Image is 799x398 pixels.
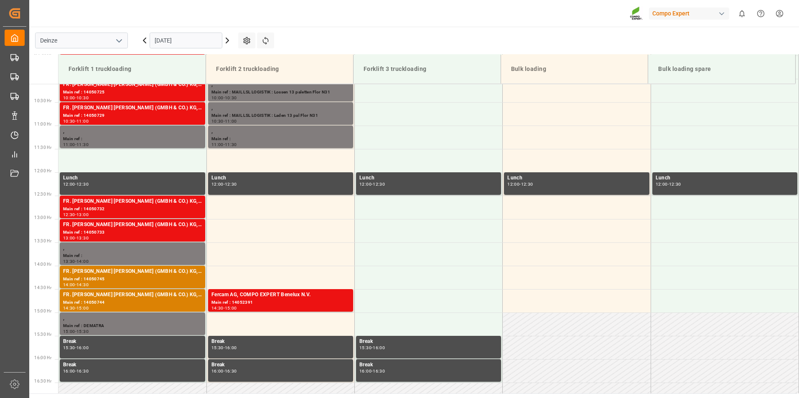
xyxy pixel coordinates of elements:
div: 10:00 [211,96,224,100]
div: 12:00 [211,182,224,186]
div: , [63,244,202,252]
div: 16:00 [373,346,385,350]
div: Main ref : [63,252,202,259]
div: - [224,369,225,373]
div: 13:00 [76,213,89,217]
div: Lunch [211,174,350,182]
div: - [224,119,225,123]
div: 15:00 [63,330,75,333]
div: 16:00 [76,346,89,350]
div: 14:00 [63,283,75,287]
div: Lunch [507,174,646,182]
button: Compo Expert [649,5,733,21]
div: Forklift 3 truckloading [360,61,494,77]
div: - [75,283,76,287]
div: - [75,96,76,100]
div: 12:00 [359,182,372,186]
div: - [75,346,76,350]
div: 15:30 [211,346,224,350]
span: 15:30 Hr [34,332,51,337]
div: Break [211,338,350,346]
div: 10:30 [63,119,75,123]
div: FR. [PERSON_NAME] [PERSON_NAME] (GMBH & CO.) KG, COMPO EXPERT Benelux N.V. [63,197,202,206]
div: - [75,213,76,217]
div: 12:30 [63,213,75,217]
div: 11:30 [225,143,237,146]
div: 15:00 [225,306,237,310]
div: 15:30 [359,346,372,350]
div: Compo Expert [649,8,729,20]
div: Break [63,338,202,346]
div: Break [63,361,202,369]
span: 11:00 Hr [34,122,51,126]
span: 11:30 Hr [34,145,51,150]
span: 14:00 Hr [34,262,51,267]
div: Main ref : 14050729 [63,112,202,119]
div: Lunch [656,174,794,182]
div: - [668,182,669,186]
div: 11:00 [63,143,75,146]
div: FR. [PERSON_NAME] [PERSON_NAME] (GMBH & CO.) KG, COMPO EXPERT Benelux N.V. [63,104,202,112]
div: 12:30 [669,182,681,186]
div: 10:30 [76,96,89,100]
div: 11:00 [76,119,89,123]
div: 14:00 [76,259,89,263]
div: - [372,182,373,186]
div: Break [359,361,498,369]
div: 15:30 [63,346,75,350]
input: DD.MM.YYYY [150,33,222,48]
div: 16:00 [211,369,224,373]
div: 14:30 [63,306,75,310]
div: - [75,369,76,373]
span: 15:00 Hr [34,309,51,313]
span: 12:30 Hr [34,192,51,196]
div: - [75,119,76,123]
div: FR. [PERSON_NAME] [PERSON_NAME] (GMBH & CO.) KG, COMPO EXPERT Benelux N.V. [63,221,202,229]
div: Main ref : 14050744 [63,299,202,306]
div: - [75,330,76,333]
span: 14:30 Hr [34,285,51,290]
div: 12:00 [63,182,75,186]
div: 11:30 [76,143,89,146]
div: - [75,306,76,310]
div: Break [359,338,498,346]
div: Lunch [359,174,498,182]
div: 16:00 [63,369,75,373]
div: Break [211,361,350,369]
div: - [519,182,521,186]
div: - [224,182,225,186]
div: , [211,127,350,136]
div: 15:00 [76,306,89,310]
div: - [372,369,373,373]
div: Main ref : 14050733 [63,229,202,236]
div: - [372,346,373,350]
div: Main ref : [63,136,202,143]
div: 12:30 [373,182,385,186]
div: 13:30 [63,259,75,263]
div: - [224,96,225,100]
div: Main ref : 14050745 [63,276,202,283]
div: - [75,143,76,146]
div: , [63,127,202,136]
div: 11:00 [225,119,237,123]
button: show 0 new notifications [733,4,751,23]
img: Screenshot%202023-09-29%20at%2010.02.21.png_1712312052.png [630,6,643,21]
div: 16:00 [225,346,237,350]
div: Forklift 2 truckloading [213,61,346,77]
div: - [224,306,225,310]
span: 16:00 Hr [34,355,51,360]
span: 13:30 Hr [34,239,51,243]
div: 11:00 [211,143,224,146]
div: Main ref : MAIL LSL LOGISTIK : Laden 13 pal Flor N31 [211,112,350,119]
div: 12:30 [521,182,533,186]
div: , [211,81,350,89]
div: 16:00 [359,369,372,373]
div: - [224,346,225,350]
div: Main ref : 14050725 [63,89,202,96]
div: - [224,143,225,146]
div: 14:30 [76,283,89,287]
div: Fercam AG, COMPO EXPERT Benelux N.V. [211,291,350,299]
div: 13:30 [76,236,89,240]
div: Bulk loading [508,61,641,77]
div: 12:00 [507,182,519,186]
